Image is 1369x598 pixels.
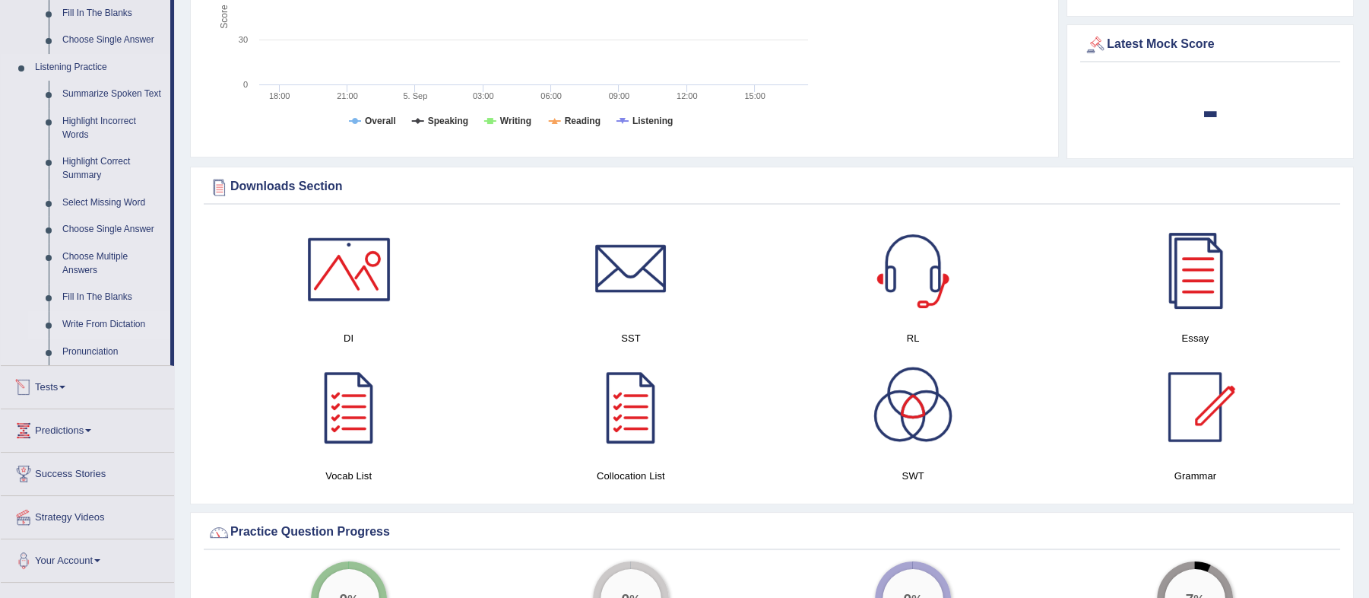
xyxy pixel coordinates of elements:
[55,81,170,108] a: Summarize Spoken Text
[1084,33,1336,56] div: Latest Mock Score
[1062,330,1329,346] h4: Essay
[337,91,358,100] text: 21:00
[55,27,170,54] a: Choose Single Answer
[1,539,174,577] a: Your Account
[55,311,170,339] a: Write From Dictation
[55,148,170,189] a: Highlight Correct Summary
[780,330,1047,346] h4: RL
[365,116,396,126] tspan: Overall
[215,468,482,484] h4: Vocab List
[55,243,170,284] a: Choose Multiple Answers
[473,91,494,100] text: 03:00
[1,366,174,404] a: Tests
[243,80,248,89] text: 0
[540,91,562,100] text: 06:00
[403,91,427,100] tspan: 5. Sep
[1,453,174,491] a: Success Stories
[1,409,174,447] a: Predictions
[428,116,468,126] tspan: Speaking
[677,91,698,100] text: 12:00
[55,189,170,217] a: Select Missing Word
[219,5,230,29] tspan: Score
[55,284,170,311] a: Fill In The Blanks
[744,91,765,100] text: 15:00
[632,116,673,126] tspan: Listening
[208,521,1336,544] div: Practice Question Progress
[28,54,170,81] a: Listening Practice
[1062,468,1329,484] h4: Grammar
[609,91,630,100] text: 09:00
[55,216,170,243] a: Choose Single Answer
[565,116,601,126] tspan: Reading
[239,35,248,44] text: 30
[780,468,1047,484] h4: SWT
[497,468,764,484] h4: Collocation List
[497,330,764,346] h4: SST
[55,108,170,148] a: Highlight Incorrect Words
[1,496,174,534] a: Strategy Videos
[208,176,1336,199] div: Downloads Section
[55,339,170,366] a: Pronunciation
[1202,82,1218,138] b: -
[269,91,290,100] text: 18:00
[500,116,531,126] tspan: Writing
[215,330,482,346] h4: DI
